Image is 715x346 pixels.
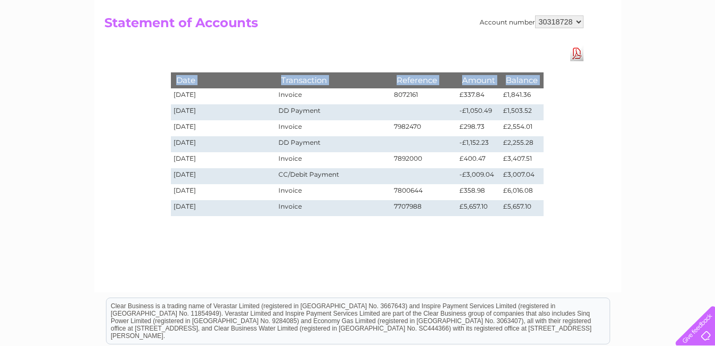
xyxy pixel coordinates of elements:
[528,45,548,53] a: Water
[104,15,583,36] h2: Statement of Accounts
[276,88,391,104] td: Invoice
[391,120,457,136] td: 7982470
[276,72,391,88] th: Transaction
[171,184,276,200] td: [DATE]
[500,104,543,120] td: £1,503.52
[276,200,391,216] td: Invoice
[680,45,705,53] a: Log out
[500,120,543,136] td: £2,554.01
[457,136,500,152] td: -£1,152.23
[276,168,391,184] td: CC/Debit Payment
[500,88,543,104] td: £1,841.36
[391,88,457,104] td: 8072161
[276,152,391,168] td: Invoice
[276,136,391,152] td: DD Payment
[457,184,500,200] td: £358.98
[171,88,276,104] td: [DATE]
[584,45,616,53] a: Telecoms
[500,168,543,184] td: £3,007.04
[457,72,500,88] th: Amount
[25,28,79,60] img: logo.png
[457,88,500,104] td: £337.84
[622,45,638,53] a: Blog
[500,136,543,152] td: £2,255.28
[171,104,276,120] td: [DATE]
[276,184,391,200] td: Invoice
[276,120,391,136] td: Invoice
[644,45,670,53] a: Contact
[500,152,543,168] td: £3,407.51
[171,152,276,168] td: [DATE]
[457,168,500,184] td: -£3,009.04
[457,200,500,216] td: £5,657.10
[554,45,578,53] a: Energy
[171,120,276,136] td: [DATE]
[457,120,500,136] td: £298.73
[106,6,610,52] div: Clear Business is a trading name of Verastar Limited (registered in [GEOGRAPHIC_DATA] No. 3667643...
[171,168,276,184] td: [DATE]
[171,136,276,152] td: [DATE]
[171,72,276,88] th: Date
[457,104,500,120] td: -£1,050.49
[514,5,588,19] a: 0333 014 3131
[276,104,391,120] td: DD Payment
[391,184,457,200] td: 7800644
[570,46,583,61] a: Download Pdf
[480,15,583,28] div: Account number
[391,200,457,216] td: 7707988
[457,152,500,168] td: £400.47
[391,72,457,88] th: Reference
[500,184,543,200] td: £6,016.08
[500,72,543,88] th: Balance
[171,200,276,216] td: [DATE]
[500,200,543,216] td: £5,657.10
[391,152,457,168] td: 7892000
